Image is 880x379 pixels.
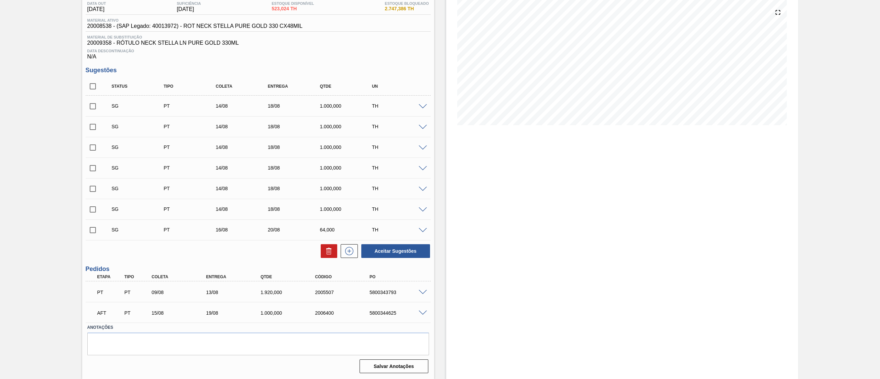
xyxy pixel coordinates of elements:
[368,310,430,316] div: 5800344625
[86,46,431,60] div: N/A
[266,206,326,212] div: 18/08/2025
[214,144,273,150] div: 14/08/2025
[162,227,221,232] div: Pedido de Transferência
[266,165,326,171] div: 18/08/2025
[162,144,221,150] div: Pedido de Transferência
[110,124,169,129] div: Sugestão Criada
[150,274,212,279] div: Coleta
[162,186,221,191] div: Pedido de Transferência
[204,310,266,316] div: 19/08/2025
[259,290,321,295] div: 1.920,000
[368,290,430,295] div: 5800343793
[266,186,326,191] div: 18/08/2025
[385,1,429,6] span: Estoque Bloqueado
[204,274,266,279] div: Entrega
[313,310,375,316] div: 2006400
[266,124,326,129] div: 18/08/2025
[86,67,431,74] h3: Sugestões
[360,359,428,373] button: Salvar Anotações
[368,274,430,279] div: PO
[97,310,123,316] p: AFT
[110,186,169,191] div: Sugestão Criada
[358,243,431,259] div: Aceitar Sugestões
[361,244,430,258] button: Aceitar Sugestões
[272,6,314,11] span: 523,024 TH
[318,144,377,150] div: 1.000,000
[177,6,201,12] span: [DATE]
[337,244,358,258] div: Nova sugestão
[150,290,212,295] div: 09/08/2025
[123,290,152,295] div: Pedido de Transferência
[162,103,221,109] div: Pedido de Transferência
[110,227,169,232] div: Sugestão Criada
[214,227,273,232] div: 16/08/2025
[214,103,273,109] div: 14/08/2025
[318,165,377,171] div: 1.000,000
[318,124,377,129] div: 1.000,000
[87,35,429,39] span: Material de Substituição
[96,274,125,279] div: Etapa
[97,290,123,295] p: PT
[162,165,221,171] div: Pedido de Transferência
[110,165,169,171] div: Sugestão Criada
[317,244,337,258] div: Excluir Sugestões
[370,206,430,212] div: TH
[318,227,377,232] div: 64,000
[318,206,377,212] div: 1.000,000
[204,290,266,295] div: 13/08/2025
[313,274,375,279] div: Código
[259,274,321,279] div: Qtde
[259,310,321,316] div: 1.000,000
[110,103,169,109] div: Sugestão Criada
[370,124,430,129] div: TH
[162,206,221,212] div: Pedido de Transferência
[266,103,326,109] div: 18/08/2025
[123,310,152,316] div: Pedido de Transferência
[370,186,430,191] div: TH
[214,165,273,171] div: 14/08/2025
[318,84,377,89] div: Qtde
[214,186,273,191] div: 14/08/2025
[214,124,273,129] div: 14/08/2025
[123,274,152,279] div: Tipo
[272,1,314,6] span: Estoque Disponível
[214,206,273,212] div: 14/08/2025
[96,285,125,300] div: Pedido em Trânsito
[214,84,273,89] div: Coleta
[370,227,430,232] div: TH
[162,84,221,89] div: Tipo
[177,1,201,6] span: Suficiência
[150,310,212,316] div: 15/08/2025
[266,84,326,89] div: Entrega
[370,103,430,109] div: TH
[370,165,430,171] div: TH
[96,305,125,321] div: Aguardando Fornecimento
[370,84,430,89] div: UN
[162,124,221,129] div: Pedido de Transferência
[385,6,429,11] span: 2.747,386 TH
[86,266,431,273] h3: Pedidos
[318,186,377,191] div: 1.000,000
[87,23,302,29] span: 20008538 - (SAP Legado: 40013972) - ROT NECK STELLA PURE GOLD 330 CX48MIL
[318,103,377,109] div: 1.000,000
[313,290,375,295] div: 2005507
[110,206,169,212] div: Sugestão Criada
[370,144,430,150] div: TH
[87,323,429,333] label: Anotações
[87,40,429,46] span: 20009358 - RÓTULO NECK STELLA LN PURE GOLD 330ML
[110,84,169,89] div: Status
[266,227,326,232] div: 20/08/2025
[266,144,326,150] div: 18/08/2025
[87,1,106,6] span: Data out
[87,18,302,22] span: Material ativo
[87,6,106,12] span: [DATE]
[87,49,429,53] span: Data Descontinuação
[110,144,169,150] div: Sugestão Criada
